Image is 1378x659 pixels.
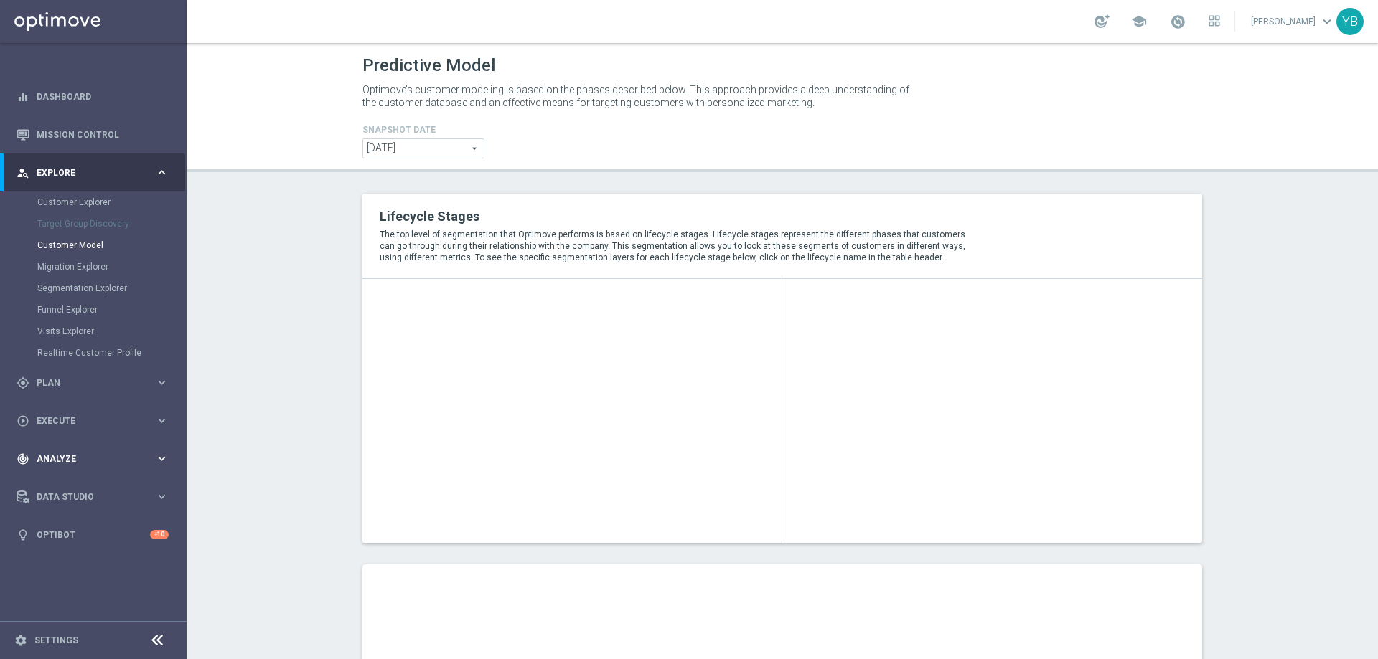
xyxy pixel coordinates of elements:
[16,167,169,179] button: person_search Explore keyboard_arrow_right
[155,490,169,503] i: keyboard_arrow_right
[17,414,155,427] div: Execute
[16,377,169,389] button: gps_fixed Plan keyboard_arrow_right
[37,196,149,208] a: Customer Explorer
[37,278,185,299] div: Segmentation Explorer
[37,304,149,316] a: Funnel Explorer
[37,326,149,337] a: Visits Explorer
[17,516,169,554] div: Optibot
[37,379,155,387] span: Plan
[155,166,169,179] i: keyboard_arrow_right
[1336,8,1364,35] div: YB
[37,321,185,342] div: Visits Explorer
[37,77,169,115] a: Dashboard
[37,299,185,321] div: Funnel Explorer
[17,90,29,103] i: equalizer
[362,83,915,109] p: Optimove’s customer modeling is based on the phases described below. This approach provides a dee...
[34,636,78,645] a: Settings
[37,516,150,554] a: Optibot
[16,491,169,503] button: Data Studio keyboard_arrow_right
[150,530,169,539] div: +10
[37,256,185,278] div: Migration Explorer
[16,529,169,541] button: lightbulb Optibot +10
[14,634,27,647] i: settings
[16,415,169,427] button: play_circle_outline Execute keyboard_arrow_right
[17,166,155,179] div: Explore
[1319,14,1335,29] span: keyboard_arrow_down
[37,261,149,272] a: Migration Explorer
[37,455,155,463] span: Analyze
[380,208,978,225] h2: Lifecycle Stages
[155,452,169,465] i: keyboard_arrow_right
[17,490,155,503] div: Data Studio
[37,342,185,364] div: Realtime Customer Profile
[380,229,978,263] p: The top level of segmentation that Optimove performs is based on lifecycle stages. Lifecycle stag...
[37,115,169,153] a: Mission Control
[17,414,29,427] i: play_circle_outline
[37,417,155,425] span: Execute
[1250,11,1336,32] a: [PERSON_NAME]keyboard_arrow_down
[17,528,29,541] i: lightbulb
[17,452,155,465] div: Analyze
[362,55,495,76] h1: Predictive Model
[155,376,169,389] i: keyboard_arrow_right
[1131,14,1147,29] span: school
[37,191,185,213] div: Customer Explorer
[37,169,155,177] span: Explore
[17,166,29,179] i: person_search
[17,77,169,115] div: Dashboard
[37,240,149,251] a: Customer Model
[155,414,169,427] i: keyboard_arrow_right
[37,493,155,501] span: Data Studio
[17,452,29,465] i: track_changes
[37,283,149,294] a: Segmentation Explorer
[17,115,169,153] div: Mission Control
[16,91,169,103] button: equalizer Dashboard
[16,129,169,141] button: Mission Control
[17,376,29,389] i: gps_fixed
[37,213,185,234] div: Target Group Discovery
[37,234,185,256] div: Customer Model
[37,347,149,359] a: Realtime Customer Profile
[16,453,169,465] button: track_changes Analyze keyboard_arrow_right
[362,125,484,135] h4: Snapshot Date
[17,376,155,389] div: Plan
